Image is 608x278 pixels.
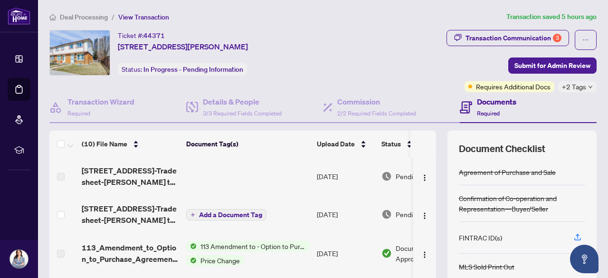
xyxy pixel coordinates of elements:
[10,250,28,268] img: Profile Icon
[562,81,586,92] span: +2 Tags
[477,96,516,107] h4: Documents
[477,110,500,117] span: Required
[203,96,282,107] h4: Details & People
[313,157,378,195] td: [DATE]
[182,131,313,157] th: Document Tag(s)
[570,245,598,273] button: Open asap
[421,174,428,182] img: Logo
[313,195,378,233] td: [DATE]
[118,41,248,52] span: [STREET_ADDRESS][PERSON_NAME]
[186,209,266,221] button: Add a Document Tag
[143,65,243,74] span: In Progress - Pending Information
[60,13,108,21] span: Deal Processing
[197,241,309,251] span: 113 Amendment to - Option to Purchase Agreement
[78,131,182,157] th: (10) File Name
[459,142,545,155] span: Document Checklist
[417,169,432,184] button: Logo
[459,167,556,177] div: Agreement of Purchase and Sale
[417,207,432,222] button: Logo
[82,203,179,226] span: [STREET_ADDRESS]-Trade sheet-[PERSON_NAME] to review.pdf
[197,255,244,266] span: Price Change
[313,131,378,157] th: Upload Date
[337,110,416,117] span: 2/2 Required Fields Completed
[381,139,401,149] span: Status
[396,243,455,264] span: Document Approved
[118,30,165,41] div: Ticket #:
[50,30,110,75] img: IMG-E12028982_1.jpg
[459,193,585,214] div: Confirmation of Co-operation and Representation—Buyer/Seller
[317,139,355,149] span: Upload Date
[82,139,127,149] span: (10) File Name
[381,209,392,220] img: Document Status
[465,30,561,46] div: Transaction Communication
[396,171,443,182] span: Pending Review
[199,211,262,218] span: Add a Document Tag
[421,251,428,259] img: Logo
[82,165,179,188] span: [STREET_ADDRESS]-Trade sheet-[PERSON_NAME] to review.pdf
[378,131,458,157] th: Status
[476,81,551,92] span: Requires Additional Docs
[506,11,597,22] article: Transaction saved 5 hours ago
[514,58,590,73] span: Submit for Admin Review
[82,242,179,265] span: 113_Amendment_to_Option_to_Purchase_Agreement_-_A_-_PropTx-[PERSON_NAME].pdf
[381,171,392,182] img: Document Status
[417,246,432,261] button: Logo
[118,13,169,21] span: View Transaction
[396,209,443,220] span: Pending Review
[421,212,428,220] img: Logo
[186,241,197,251] img: Status Icon
[582,37,589,43] span: ellipsis
[313,233,378,273] td: [DATE]
[186,209,266,220] button: Add a Document Tag
[8,7,30,25] img: logo
[143,31,165,40] span: 44371
[588,85,593,89] span: down
[49,14,56,20] span: home
[118,63,247,76] div: Status:
[337,96,416,107] h4: Commission
[446,30,569,46] button: Transaction Communication3
[112,11,114,22] li: /
[459,232,502,243] div: FINTRAC ID(s)
[190,212,195,217] span: plus
[508,58,597,74] button: Submit for Admin Review
[203,110,282,117] span: 3/3 Required Fields Completed
[459,261,514,272] div: MLS Sold Print Out
[67,96,134,107] h4: Transaction Wizard
[381,248,392,259] img: Document Status
[186,241,309,266] button: Status Icon113 Amendment to - Option to Purchase AgreementStatus IconPrice Change
[67,110,90,117] span: Required
[186,255,197,266] img: Status Icon
[553,34,561,42] div: 3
